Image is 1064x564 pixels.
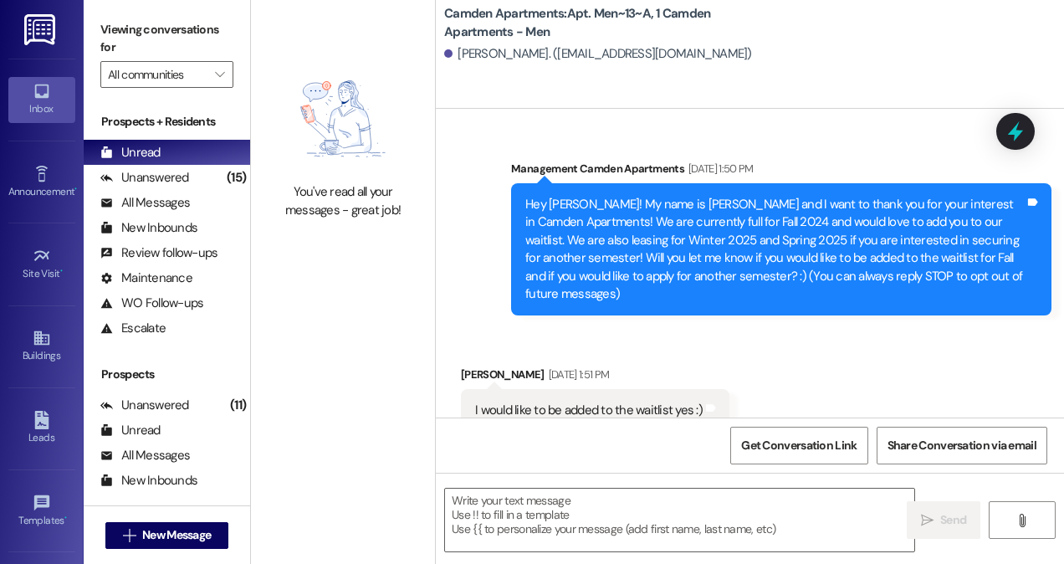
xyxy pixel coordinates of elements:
span: • [64,512,67,524]
a: Site Visit • [8,242,75,287]
div: Unread [100,422,161,439]
div: [DATE] 1:50 PM [684,160,754,177]
i:  [215,68,224,81]
i:  [123,529,136,542]
button: Share Conversation via email [877,427,1047,464]
div: Unread [100,144,161,162]
div: All Messages [100,194,190,212]
input: All communities [108,61,207,88]
button: Send [907,501,980,539]
div: Maintenance [100,269,192,287]
span: • [74,183,77,195]
div: [PERSON_NAME]. ([EMAIL_ADDRESS][DOMAIN_NAME]) [444,45,752,63]
i:  [1015,514,1028,527]
div: New Inbounds [100,219,197,237]
div: You've read all your messages - great job! [269,183,417,219]
div: (11) [226,392,250,418]
div: Hey [PERSON_NAME]! My name is [PERSON_NAME] and I want to thank you for your interest in Camden A... [525,196,1025,304]
div: I would like to be added to the waitlist yes :) [475,402,703,419]
span: Get Conversation Link [741,437,857,454]
button: New Message [105,522,229,549]
span: • [60,265,63,277]
img: ResiDesk Logo [24,14,59,45]
span: Share Conversation via email [888,437,1036,454]
a: Buildings [8,324,75,369]
div: Unanswered [100,169,189,187]
div: Unanswered [100,397,189,414]
a: Leads [8,406,75,451]
b: Camden Apartments: Apt. Men~13~A, 1 Camden Apartments - Men [444,5,779,41]
a: Inbox [8,77,75,122]
div: [DATE] 1:51 PM [545,366,610,383]
div: Management Camden Apartments [511,160,1051,183]
div: Prospects [84,366,250,383]
span: Send [940,511,966,529]
label: Viewing conversations for [100,17,233,61]
div: Prospects + Residents [84,113,250,131]
div: WO Follow-ups [100,295,203,312]
div: (15) [223,165,250,191]
div: New Inbounds [100,472,197,490]
button: Get Conversation Link [730,427,867,464]
div: Review follow-ups [100,244,217,262]
span: New Message [142,526,211,544]
div: [PERSON_NAME] [461,366,729,389]
i:  [921,514,934,527]
a: Templates • [8,489,75,534]
div: All Messages [100,447,190,464]
div: Escalate [100,320,166,337]
img: empty-state [269,63,417,176]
